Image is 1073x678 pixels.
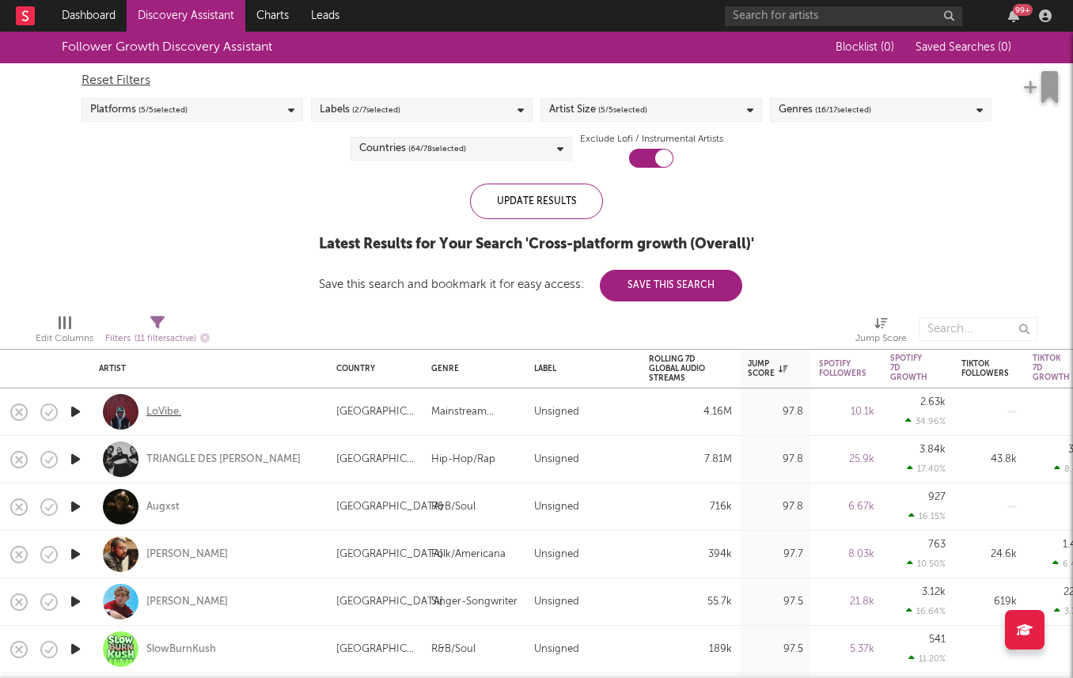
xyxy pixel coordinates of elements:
[336,450,415,469] div: [GEOGRAPHIC_DATA]
[82,71,991,90] div: Reset Filters
[905,416,946,426] div: 34.96 %
[105,309,210,355] div: Filters(11 filters active)
[580,130,723,149] label: Exclude Lofi / Instrumental Artists
[907,559,946,569] div: 10.50 %
[319,278,742,290] div: Save this search and bookmark it for easy access:
[819,450,874,469] div: 25.9k
[819,640,874,659] div: 5.37k
[916,42,1011,53] span: Saved Searches
[105,329,210,349] div: Filters
[431,498,476,517] div: R&B/Soul
[534,364,625,373] div: Label
[748,359,787,378] div: Jump Score
[906,606,946,616] div: 16.64 %
[819,545,874,564] div: 8.03k
[928,540,946,550] div: 763
[748,450,803,469] div: 97.8
[90,100,188,119] div: Platforms
[928,492,946,502] div: 927
[359,139,466,158] div: Countries
[534,450,579,469] div: Unsigned
[352,100,400,119] span: ( 2 / 7 selected)
[431,593,518,612] div: Singer-Songwriter
[919,445,946,455] div: 3.84k
[146,595,228,609] a: [PERSON_NAME]
[961,545,1017,564] div: 24.6k
[819,593,874,612] div: 21.8k
[649,545,732,564] div: 394k
[855,309,907,355] div: Jump Score
[534,640,579,659] div: Unsigned
[748,640,803,659] div: 97.5
[961,593,1017,612] div: 619k
[907,464,946,474] div: 17.40 %
[431,545,506,564] div: Folk/Americana
[319,235,754,254] div: Latest Results for Your Search ' Cross-platform growth (Overall) '
[779,100,871,119] div: Genres
[146,500,180,514] a: Augxst
[431,640,476,659] div: R&B/Soul
[649,593,732,612] div: 55.7k
[135,335,196,343] span: ( 11 filters active)
[819,498,874,517] div: 6.67k
[36,309,93,355] div: Edit Columns
[911,41,1011,54] button: Saved Searches (0)
[855,329,907,348] div: Jump Score
[1033,354,1070,382] div: Tiktok 7D Growth
[408,139,466,158] span: ( 64 / 78 selected)
[819,359,866,378] div: Spotify Followers
[431,364,510,373] div: Genre
[534,498,579,517] div: Unsigned
[62,38,272,57] div: Follower Growth Discovery Assistant
[336,593,443,612] div: [GEOGRAPHIC_DATA]
[146,453,301,467] a: TRIANGLE DES [PERSON_NAME]
[600,270,742,301] button: Save This Search
[146,547,228,562] a: [PERSON_NAME]
[890,354,927,382] div: Spotify 7D Growth
[320,100,400,119] div: Labels
[815,100,871,119] span: ( 16 / 17 selected)
[922,587,946,597] div: 3.12k
[908,511,946,521] div: 16.15 %
[1008,9,1019,22] button: 99+
[649,450,732,469] div: 7.81M
[146,642,216,657] a: SlowBurnKush
[470,184,603,219] div: Update Results
[748,403,803,422] div: 97.8
[99,364,313,373] div: Artist
[908,653,946,664] div: 11.20 %
[998,42,1011,53] span: ( 0 )
[138,100,188,119] span: ( 5 / 5 selected)
[598,100,647,119] span: ( 5 / 5 selected)
[549,100,647,119] div: Artist Size
[36,329,93,348] div: Edit Columns
[919,317,1037,341] input: Search...
[748,593,803,612] div: 97.5
[836,42,894,53] span: Blocklist
[431,450,495,469] div: Hip-Hop/Rap
[649,640,732,659] div: 189k
[534,403,579,422] div: Unsigned
[725,6,962,26] input: Search for artists
[649,403,732,422] div: 4.16M
[929,634,946,645] div: 541
[748,545,803,564] div: 97.7
[649,498,732,517] div: 716k
[1013,4,1033,16] div: 99 +
[649,354,708,383] div: Rolling 7D Global Audio Streams
[336,364,408,373] div: Country
[336,498,443,517] div: [GEOGRAPHIC_DATA]
[920,397,946,407] div: 2.63k
[336,640,415,659] div: [GEOGRAPHIC_DATA]
[146,405,181,419] a: LoVibe.
[534,545,579,564] div: Unsigned
[748,498,803,517] div: 97.8
[819,403,874,422] div: 10.1k
[961,450,1017,469] div: 43.8k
